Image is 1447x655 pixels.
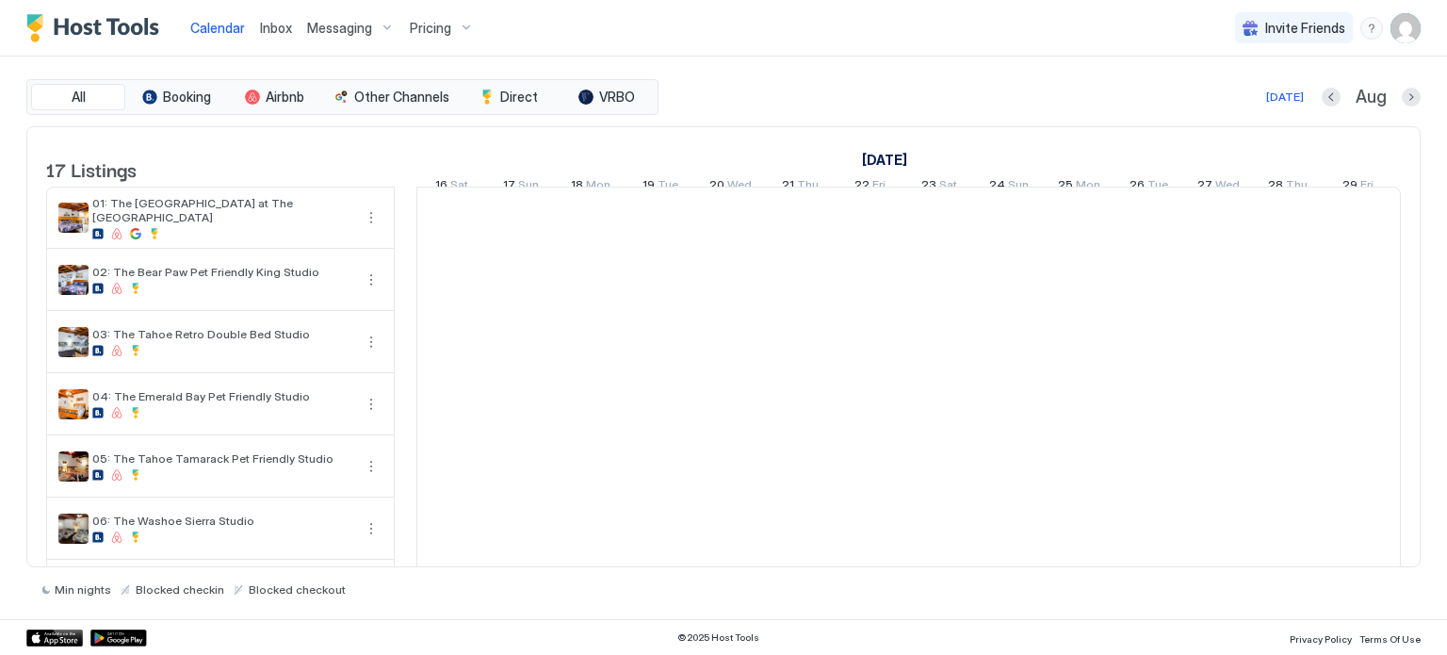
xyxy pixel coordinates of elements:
[46,155,137,183] span: 17 Listings
[1265,20,1345,37] span: Invite Friends
[1390,13,1421,43] div: User profile
[360,206,382,229] div: menu
[797,177,819,197] span: Thu
[1147,177,1168,197] span: Tue
[92,389,352,403] span: 04: The Emerald Bay Pet Friendly Studio
[1263,86,1307,108] button: [DATE]
[1290,633,1352,645] span: Privacy Policy
[1193,173,1244,201] a: August 27, 2025
[435,177,447,197] span: 16
[58,451,89,482] div: listing image
[1266,89,1304,106] div: [DATE]
[90,630,147,647] a: Google Play Store
[360,455,382,478] div: menu
[1359,633,1421,645] span: Terms Of Use
[1125,173,1173,201] a: August 26, 2025
[1268,177,1283,197] span: 28
[260,18,292,38] a: Inbox
[26,14,168,42] a: Host Tools Logo
[26,79,658,115] div: tab-group
[360,393,382,416] button: More options
[92,327,352,341] span: 03: The Tahoe Retro Double Bed Studio
[500,89,538,106] span: Direct
[92,451,352,466] span: 05: The Tahoe Tamarack Pet Friendly Studio
[705,173,756,201] a: August 20, 2025
[163,89,211,106] span: Booking
[1290,628,1352,647] a: Privacy Policy
[857,146,912,173] a: August 16, 2025
[360,393,382,416] div: menu
[777,173,823,201] a: August 21, 2025
[58,265,89,295] div: listing image
[354,89,449,106] span: Other Channels
[917,173,962,201] a: August 23, 2025
[1053,173,1105,201] a: August 25, 2025
[1360,177,1374,197] span: Fri
[26,630,83,647] a: App Store
[518,177,539,197] span: Sun
[360,517,382,540] button: More options
[360,517,382,540] div: menu
[360,455,382,478] button: More options
[360,269,382,291] div: menu
[431,173,473,201] a: August 16, 2025
[921,177,936,197] span: 23
[450,177,468,197] span: Sat
[599,89,635,106] span: VRBO
[190,18,245,38] a: Calendar
[782,177,794,197] span: 21
[1076,177,1100,197] span: Mon
[307,20,372,37] span: Messaging
[850,173,890,201] a: August 22, 2025
[1058,177,1073,197] span: 25
[989,177,1005,197] span: 24
[586,177,610,197] span: Mon
[498,173,544,201] a: August 17, 2025
[727,177,752,197] span: Wed
[325,84,458,110] button: Other Channels
[677,631,759,644] span: © 2025 Host Tools
[638,173,683,201] a: August 19, 2025
[92,265,352,279] span: 02: The Bear Paw Pet Friendly King Studio
[939,177,957,197] span: Sat
[190,20,245,36] span: Calendar
[58,514,89,544] div: listing image
[136,582,224,597] span: Blocked checkin
[31,84,125,110] button: All
[503,177,515,197] span: 17
[58,327,89,357] div: listing image
[1360,17,1383,40] div: menu
[1342,177,1358,197] span: 29
[266,89,304,106] span: Airbnb
[571,177,583,197] span: 18
[129,84,223,110] button: Booking
[1359,628,1421,647] a: Terms Of Use
[1263,173,1312,201] a: August 28, 2025
[1356,87,1387,108] span: Aug
[1008,177,1029,197] span: Sun
[560,84,654,110] button: VRBO
[642,177,655,197] span: 19
[360,269,382,291] button: More options
[92,196,352,224] span: 01: The [GEOGRAPHIC_DATA] at The [GEOGRAPHIC_DATA]
[872,177,886,197] span: Fri
[58,203,89,233] div: listing image
[658,177,678,197] span: Tue
[58,389,89,419] div: listing image
[1322,88,1341,106] button: Previous month
[249,582,346,597] span: Blocked checkout
[92,514,352,528] span: 06: The Washoe Sierra Studio
[462,84,556,110] button: Direct
[1402,88,1421,106] button: Next month
[260,20,292,36] span: Inbox
[227,84,321,110] button: Airbnb
[984,173,1033,201] a: August 24, 2025
[1197,177,1212,197] span: 27
[360,206,382,229] button: More options
[854,177,870,197] span: 22
[1130,177,1145,197] span: 26
[1338,173,1378,201] a: August 29, 2025
[1215,177,1240,197] span: Wed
